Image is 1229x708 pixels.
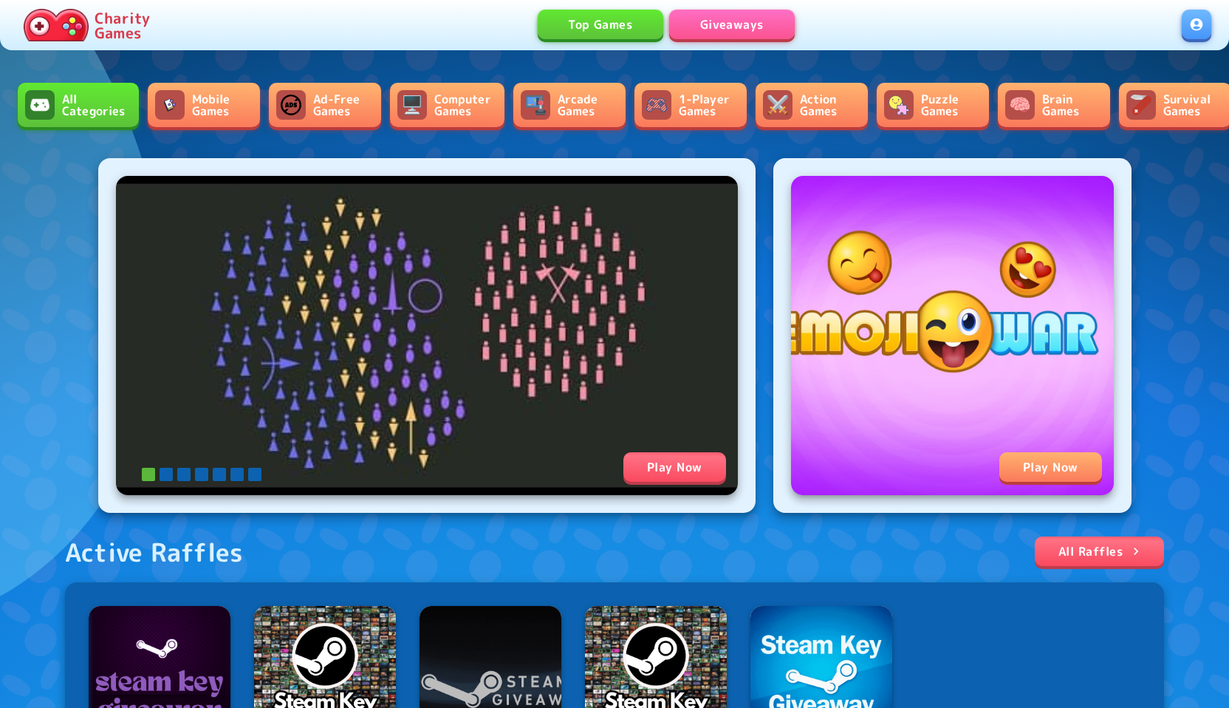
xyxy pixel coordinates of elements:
a: All CategoriesAll Categories [18,83,139,127]
a: Action GamesAction Games [756,83,868,127]
a: Play Now [116,176,738,495]
div: Play Now [999,452,1102,482]
a: Arcade GamesArcade Games [513,83,626,127]
a: Top Games [538,10,663,39]
a: Brain GamesBrain Games [998,83,1110,127]
img: Skwatta [116,176,738,495]
img: Emoji War [791,176,1114,495]
a: 1-Player Games1-Player Games [634,83,747,127]
img: Charity.Games [24,9,89,41]
a: All Raffles [1035,537,1164,566]
a: Charity Games [18,6,156,44]
div: Active Raffles [65,537,244,568]
a: Ad-Free GamesAd-Free Games [269,83,381,127]
a: Mobile GamesMobile Games [148,83,260,127]
a: Play Now [791,176,1114,495]
a: Puzzle GamesPuzzle Games [877,83,989,127]
a: Computer GamesComputer Games [390,83,504,127]
p: Charity Games [95,10,150,40]
div: Play Now [623,452,726,482]
a: Giveaways [669,10,795,39]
